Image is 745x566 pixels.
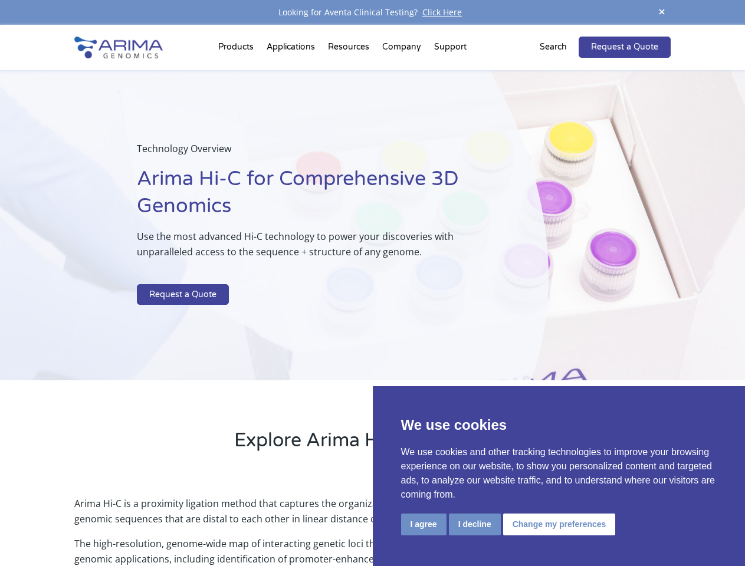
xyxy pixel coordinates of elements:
a: Request a Quote [579,37,671,58]
div: Looking for Aventa Clinical Testing? [74,5,670,20]
a: Request a Quote [137,284,229,305]
button: I agree [401,514,447,535]
p: Search [540,40,567,55]
p: Technology Overview [137,141,489,166]
h1: Arima Hi-C for Comprehensive 3D Genomics [137,166,489,229]
h2: Explore Arima Hi-C Technology [74,427,670,463]
img: Arima-Genomics-logo [74,37,163,58]
button: Change my preferences [503,514,616,535]
p: Arima Hi-C is a proximity ligation method that captures the organizational structure of chromatin... [74,496,670,536]
p: We use cookies and other tracking technologies to improve your browsing experience on our website... [401,445,717,502]
p: We use cookies [401,414,717,436]
a: Click Here [418,6,467,18]
button: I decline [449,514,501,535]
p: Use the most advanced Hi-C technology to power your discoveries with unparalleled access to the s... [137,229,489,269]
